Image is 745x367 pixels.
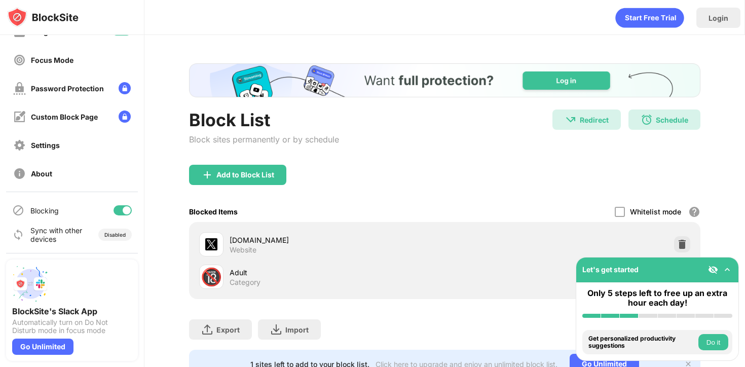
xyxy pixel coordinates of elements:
img: omni-setup-toggle.svg [722,265,732,275]
img: favicons [205,238,217,250]
div: Website [230,245,256,254]
iframe: Banner [189,63,700,97]
div: Block List [189,109,339,130]
div: Settings [31,141,60,150]
div: Add to Block List [216,171,274,179]
div: BlockSite's Slack App [12,306,132,316]
img: customize-block-page-off.svg [13,111,26,123]
div: [DOMAIN_NAME] [230,235,444,245]
div: Sync with other devices [30,226,83,243]
div: Redirect [580,116,609,124]
img: sync-icon.svg [12,229,24,241]
img: eye-not-visible.svg [708,265,718,275]
div: Password Protection [31,84,104,93]
div: Insights [31,27,59,36]
img: about-off.svg [13,167,26,180]
div: Blocking [30,206,59,215]
div: Schedule [656,116,688,124]
div: Whitelist mode [630,207,681,216]
img: blocking-icon.svg [12,204,24,216]
div: Automatically turn on Do Not Disturb mode in focus mode [12,318,132,335]
div: Get personalized productivity suggestions [588,335,696,350]
div: animation [615,8,684,28]
div: Let's get started [582,265,639,274]
div: Adult [230,267,444,278]
div: Custom Block Page [31,113,98,121]
img: push-slack.svg [12,266,49,302]
img: settings-off.svg [13,139,26,152]
div: Export [216,325,240,334]
img: lock-menu.svg [119,82,131,94]
div: Focus Mode [31,56,73,64]
div: Category [230,278,260,287]
img: focus-off.svg [13,54,26,66]
div: Only 5 steps left to free up an extra hour each day! [582,288,732,308]
button: Do it [698,334,728,350]
div: Login [709,14,728,22]
div: Go Unlimited [12,339,73,355]
div: Blocked Items [189,207,238,216]
img: lock-menu.svg [119,111,131,123]
img: password-protection-off.svg [13,82,26,95]
img: logo-blocksite.svg [7,7,79,27]
div: About [31,169,52,178]
div: Block sites permanently or by schedule [189,134,339,144]
div: 🔞 [201,267,222,287]
div: Import [285,325,309,334]
div: Disabled [104,232,126,238]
